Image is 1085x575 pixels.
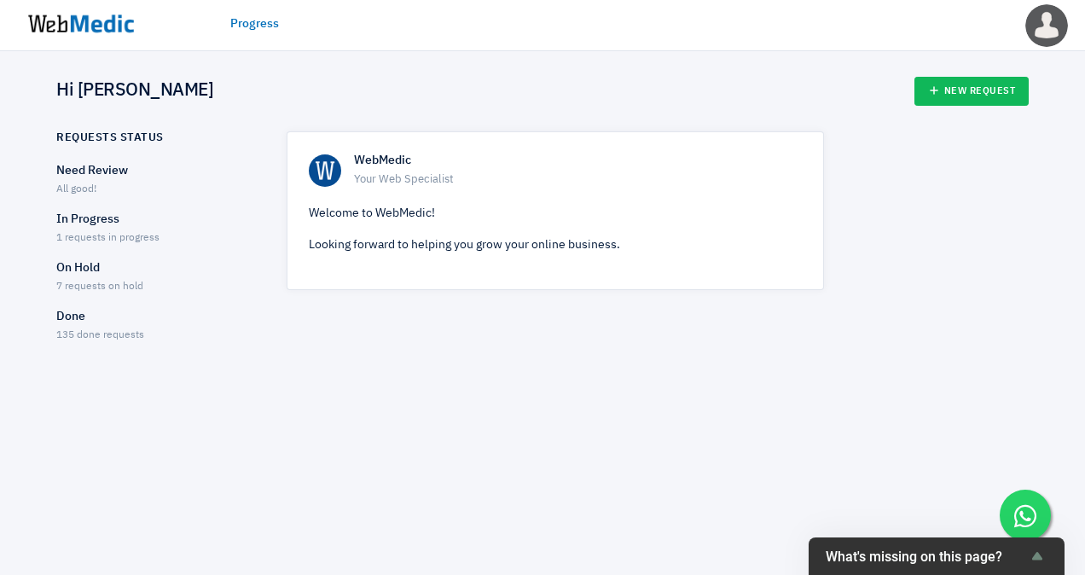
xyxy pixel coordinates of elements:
p: Welcome to WebMedic! [309,205,802,223]
span: 135 done requests [56,330,144,340]
span: All good! [56,184,96,195]
span: Your Web Specialist [354,171,802,189]
h6: WebMedic [354,154,802,169]
button: Show survey - What's missing on this page? [826,546,1047,566]
p: On Hold [56,259,257,277]
span: 1 requests in progress [56,233,160,243]
p: In Progress [56,211,257,229]
h6: Requests Status [56,131,164,145]
p: Need Review [56,162,257,180]
p: Done [56,308,257,326]
h4: Hi [PERSON_NAME] [56,80,213,102]
a: Progress [230,15,279,33]
span: What's missing on this page? [826,549,1027,565]
span: 7 requests on hold [56,282,143,292]
p: Looking forward to helping you grow your online business. [309,236,802,254]
a: New Request [914,77,1030,106]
